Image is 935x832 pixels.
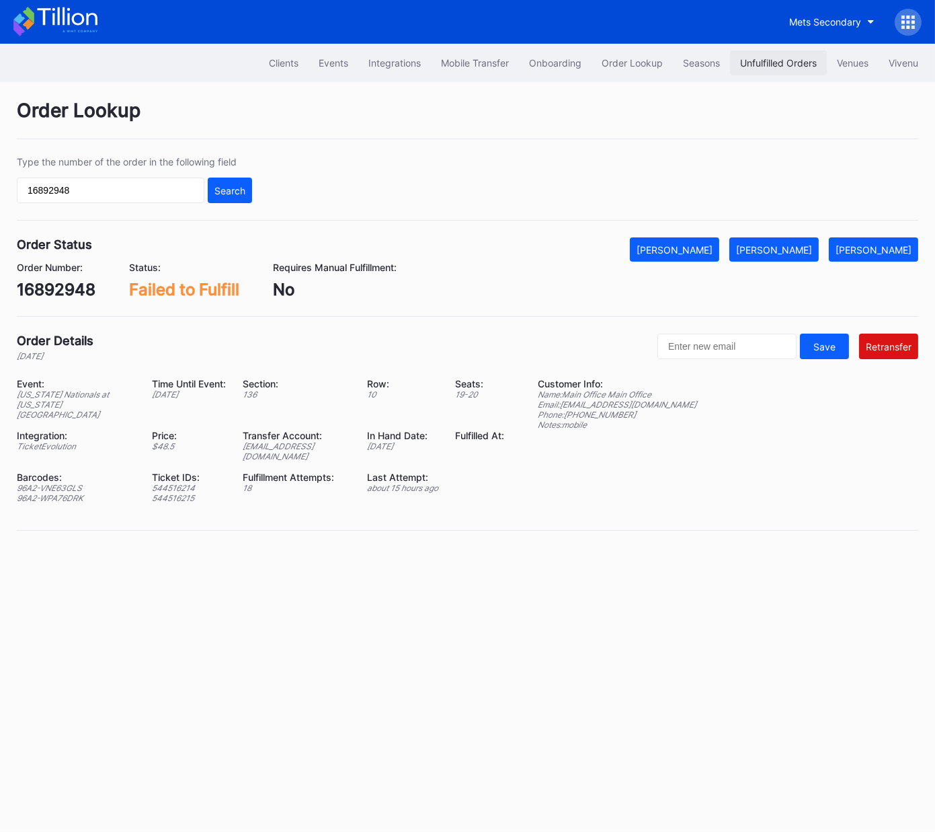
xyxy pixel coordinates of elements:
[243,471,351,483] div: Fulfillment Attempts:
[602,57,663,69] div: Order Lookup
[367,441,438,451] div: [DATE]
[153,493,227,503] div: 544516215
[889,57,918,69] div: Vivenu
[17,471,136,483] div: Barcodes:
[673,50,730,75] button: Seasons
[243,441,351,461] div: [EMAIL_ADDRESS][DOMAIN_NAME]
[538,400,696,410] div: Email: [EMAIL_ADDRESS][DOMAIN_NAME]
[273,280,397,299] div: No
[683,57,720,69] div: Seasons
[153,430,227,441] div: Price:
[243,430,351,441] div: Transfer Account:
[538,420,696,430] div: Notes: mobile
[243,483,351,493] div: 18
[431,50,519,75] button: Mobile Transfer
[455,430,504,441] div: Fulfilled At:
[779,9,885,34] button: Mets Secondary
[17,430,136,441] div: Integration:
[730,50,827,75] button: Unfulfilled Orders
[837,57,868,69] div: Venues
[368,57,421,69] div: Integrations
[538,410,696,420] div: Phone: [PHONE_NUMBER]
[813,341,836,352] div: Save
[367,483,438,493] div: about 15 hours ago
[17,156,252,167] div: Type the number of the order in the following field
[367,378,438,389] div: Row:
[17,441,136,451] div: TicketEvolution
[455,389,504,400] div: 19 - 20
[367,471,438,483] div: Last Attempt:
[529,57,581,69] div: Onboarding
[836,244,911,256] div: [PERSON_NAME]
[637,244,713,256] div: [PERSON_NAME]
[153,483,227,493] div: 544516214
[441,57,509,69] div: Mobile Transfer
[17,493,136,503] div: 96A2-WPA76DRK
[859,334,918,359] button: Retransfer
[243,378,351,389] div: Section:
[17,280,95,299] div: 16892948
[129,280,239,299] div: Failed to Fulfill
[17,178,204,203] input: GT59662
[273,262,397,273] div: Requires Manual Fulfillment:
[17,262,95,273] div: Order Number:
[829,237,918,262] button: [PERSON_NAME]
[827,50,879,75] button: Venues
[592,50,673,75] button: Order Lookup
[538,389,696,400] div: Name: Main Office Main Office
[455,378,504,389] div: Seats:
[17,334,93,348] div: Order Details
[153,389,227,400] div: [DATE]
[729,237,819,262] button: [PERSON_NAME]
[269,57,298,69] div: Clients
[879,50,928,75] button: Vivenu
[800,334,849,359] button: Save
[319,57,348,69] div: Events
[630,237,719,262] button: [PERSON_NAME]
[519,50,592,75] button: Onboarding
[259,50,309,75] button: Clients
[657,334,797,359] input: Enter new email
[153,441,227,451] div: $ 48.5
[17,351,93,361] div: [DATE]
[789,16,861,28] div: Mets Secondary
[17,378,136,389] div: Event:
[208,178,252,203] button: Search
[367,389,438,400] div: 10
[309,50,358,75] button: Events
[866,341,911,352] div: Retransfer
[17,237,92,252] div: Order Status
[736,244,812,256] div: [PERSON_NAME]
[214,185,245,196] div: Search
[153,378,227,389] div: Time Until Event:
[367,430,438,441] div: In Hand Date:
[17,99,918,139] div: Order Lookup
[358,50,431,75] button: Integrations
[243,389,351,400] div: 136
[153,471,227,483] div: Ticket IDs:
[538,378,696,389] div: Customer Info:
[17,483,136,493] div: 96A2-VNE63GLS
[17,389,136,420] div: [US_STATE] Nationals at [US_STATE][GEOGRAPHIC_DATA]
[740,57,817,69] div: Unfulfilled Orders
[129,262,239,273] div: Status:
